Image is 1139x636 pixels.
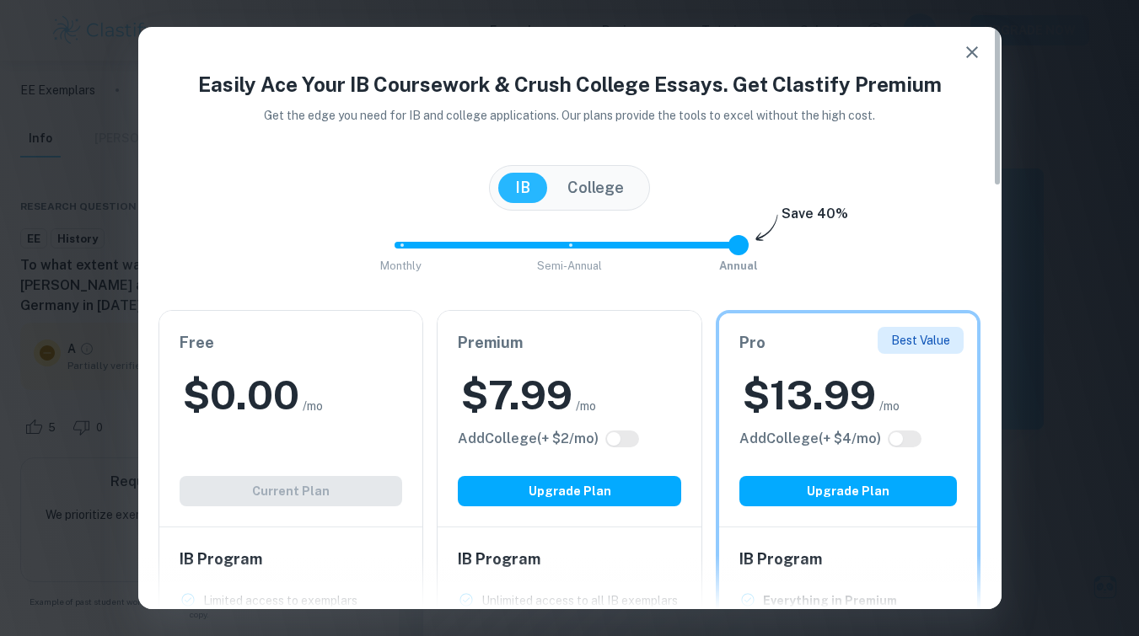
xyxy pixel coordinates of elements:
h6: Click to see all the additional College features. [739,429,881,449]
span: /mo [879,397,900,415]
img: subscription-arrow.svg [755,214,778,243]
span: Annual [719,259,758,272]
h6: IB Program [458,548,681,571]
span: /mo [576,397,596,415]
span: Monthly [380,259,422,272]
h4: Easily Ace Your IB Coursework & Crush College Essays. Get Clastify Premium [158,69,981,99]
p: Get the edge you need for IB and college applications. Our plans provide the tools to excel witho... [240,106,899,125]
h6: Free [180,331,403,355]
h2: $ 0.00 [183,368,299,422]
p: Best Value [891,331,950,350]
button: Upgrade Plan [458,476,681,506]
h6: Premium [458,331,681,355]
span: /mo [303,397,323,415]
button: IB [498,173,547,203]
button: Upgrade Plan [739,476,958,506]
span: Semi-Annual [537,259,602,272]
h6: Click to see all the additional College features. [458,429,599,449]
h2: $ 7.99 [461,368,572,422]
h6: Save 40% [782,204,848,232]
button: College [551,173,641,203]
h6: IB Program [739,548,958,571]
h6: Pro [739,331,958,355]
h2: $ 13.99 [743,368,876,422]
h6: IB Program [180,548,403,571]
